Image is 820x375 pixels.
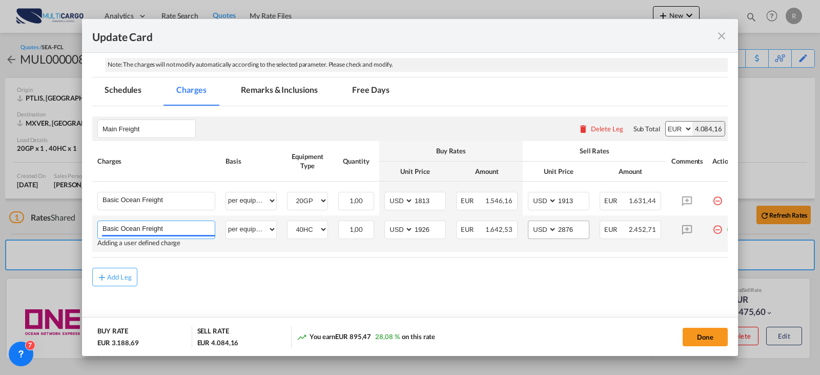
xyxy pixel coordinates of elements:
md-tab-item: Remarks & Inclusions [229,77,330,106]
div: Quantity [338,156,374,166]
input: 1926 [414,221,445,236]
th: Amount [594,162,666,182]
th: Unit Price [379,162,451,182]
md-icon: icon-minus-circle-outline red-400-fg [712,192,723,202]
span: 2.452,71 [629,225,656,233]
div: EUR 3.188,69 [97,338,139,347]
th: Action [707,141,742,181]
select: per equipment [226,221,276,238]
div: Basis [225,156,277,166]
md-icon: icon-trending-up [297,332,307,342]
span: EUR [604,225,627,233]
span: EUR [461,225,484,233]
md-tab-item: Charges [164,77,218,106]
md-icon: icon-plus-circle-outline green-400-fg [726,221,736,231]
div: Sell Rates [528,146,661,155]
th: Comments [666,141,707,181]
div: Delete Leg [591,125,623,133]
div: SELL RATE [197,326,229,338]
div: Add Leg [107,274,132,280]
div: 4.084,16 [692,122,725,136]
md-input-container: Basic Ocean Freight [98,221,215,236]
select: per equipment [226,192,276,209]
div: BUY RATE [97,326,128,338]
div: Charges [97,156,215,166]
input: Leg Name [102,121,195,136]
md-tab-item: Free Days [340,77,401,106]
span: EUR [461,196,484,205]
div: Update Card [92,29,715,42]
div: You earn on this rate [297,332,435,343]
md-icon: icon-close fg-AAA8AD m-0 pointer [715,30,728,42]
md-icon: icon-plus md-link-fg s20 [97,272,107,282]
div: Note: The charges will not modify automatically according to the selected parameter. Please check... [105,58,728,72]
span: 1,00 [350,225,363,233]
span: 28,08 % [375,332,399,341]
md-pagination-wrapper: Use the left and right arrow keys to navigate between tabs [92,77,412,106]
input: Charge Name [102,221,215,236]
input: 1813 [414,192,445,208]
md-input-container: Basic Ocean Freight [98,192,215,208]
span: 1,00 [350,196,363,205]
span: EUR 895,47 [335,332,371,341]
md-icon: icon-delete [578,124,588,134]
button: Delete Leg [578,125,623,133]
md-icon: icon-minus-circle-outline red-400-fg [712,221,723,231]
md-dialog: Update Card Port ... [82,19,738,357]
button: Done [683,328,728,346]
input: 1913 [557,192,589,208]
md-tab-item: Schedules [92,77,154,106]
th: Unit Price [523,162,594,182]
div: Sub Total [633,124,660,133]
th: Amount [451,162,523,182]
input: 2876 [557,221,589,236]
button: Add Leg [92,268,137,286]
span: 1.642,53 [485,225,512,233]
span: 1.546,16 [485,196,512,205]
span: 1.631,44 [629,196,656,205]
span: EUR [604,196,627,205]
div: Adding a user defined charge [97,239,215,247]
div: Equipment Type [287,152,328,170]
div: EUR 4.084,16 [197,338,239,347]
div: Buy Rates [384,146,518,155]
input: Charge Name [102,192,215,208]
